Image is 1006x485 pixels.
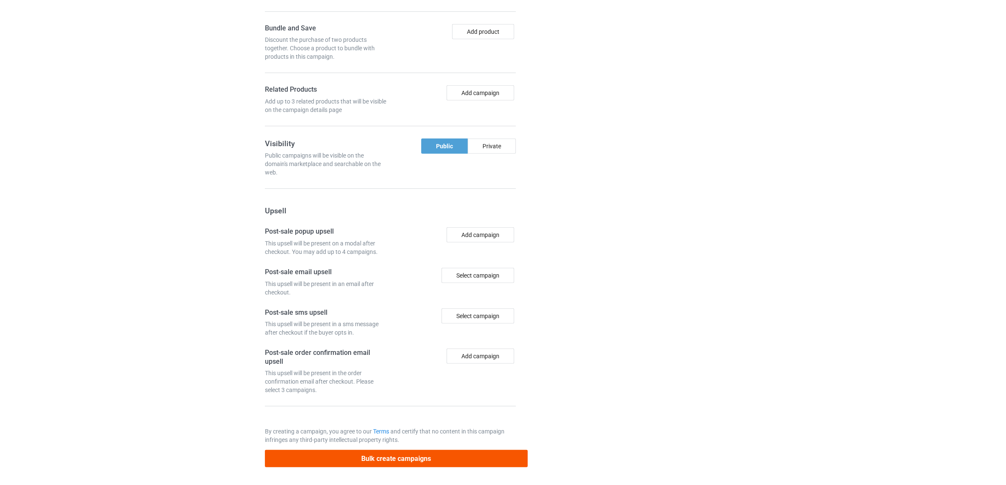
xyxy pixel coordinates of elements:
h4: Related Products [265,85,387,94]
a: Terms [373,428,389,435]
button: Add campaign [447,227,514,243]
button: Add campaign [447,349,514,364]
div: This upsell will be present in a sms message after checkout if the buyer opts in. [265,320,387,337]
button: Bulk create campaigns [265,450,528,467]
div: Select campaign [442,268,514,283]
div: Private [468,139,516,154]
div: This upsell will be present in the order confirmation email after checkout. Please select 3 campa... [265,369,387,394]
div: Discount the purchase of two products together. Choose a product to bundle with products in this ... [265,35,387,61]
div: This upsell will be present on a modal after checkout. You may add up to 4 campaigns. [265,239,387,256]
h4: Post-sale email upsell [265,268,387,277]
div: Public [421,139,468,154]
h3: Upsell [265,206,516,215]
h4: Post-sale popup upsell [265,227,387,236]
button: Add product [452,24,514,39]
h3: Visibility [265,139,387,148]
div: This upsell will be present in an email after checkout. [265,280,387,297]
h4: Bundle and Save [265,24,387,33]
h4: Post-sale order confirmation email upsell [265,349,387,366]
div: Add up to 3 related products that will be visible on the campaign details page [265,97,387,114]
h4: Post-sale sms upsell [265,308,387,317]
p: By creating a campaign, you agree to our and certify that no content in this campaign infringes a... [265,427,516,444]
div: Public campaigns will be visible on the domain's marketplace and searchable on the web. [265,151,387,177]
div: Select campaign [442,308,514,324]
button: Add campaign [447,85,514,101]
